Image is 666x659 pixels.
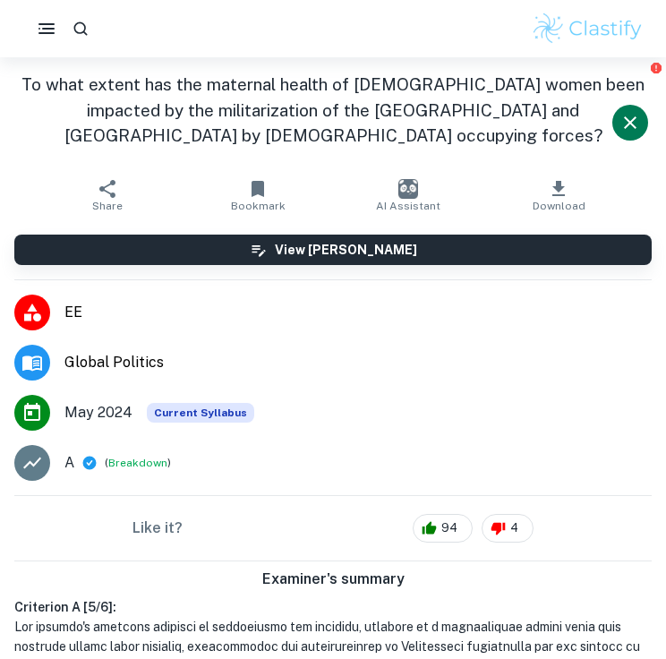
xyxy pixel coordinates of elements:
[147,403,254,423] span: Current Syllabus
[413,514,473,543] div: 94
[147,403,254,423] div: This exemplar is based on the current syllabus. Feel free to refer to it for inspiration/ideas wh...
[32,170,183,220] button: Share
[275,240,417,260] h6: View [PERSON_NAME]
[14,235,652,265] button: View [PERSON_NAME]
[482,514,534,543] div: 4
[132,518,183,539] h6: Like it?
[108,455,167,471] button: Breakdown
[500,519,528,537] span: 4
[64,402,132,424] span: May 2024
[533,200,585,212] span: Download
[14,597,652,617] h6: Criterion A [ 5 / 6 ]:
[7,569,659,590] h6: Examiner's summary
[531,11,645,47] img: Clastify logo
[612,105,648,141] button: Close
[64,452,74,474] p: A
[64,352,652,373] span: Global Politics
[649,61,662,74] button: Report issue
[14,72,652,149] h1: To what extent has the maternal health of [DEMOGRAPHIC_DATA] women been impacted by the militariz...
[92,200,123,212] span: Share
[483,170,634,220] button: Download
[333,170,483,220] button: AI Assistant
[376,200,440,212] span: AI Assistant
[64,302,652,323] span: EE
[231,200,286,212] span: Bookmark
[183,170,333,220] button: Bookmark
[398,179,418,199] img: AI Assistant
[431,519,467,537] span: 94
[105,454,171,471] span: ( )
